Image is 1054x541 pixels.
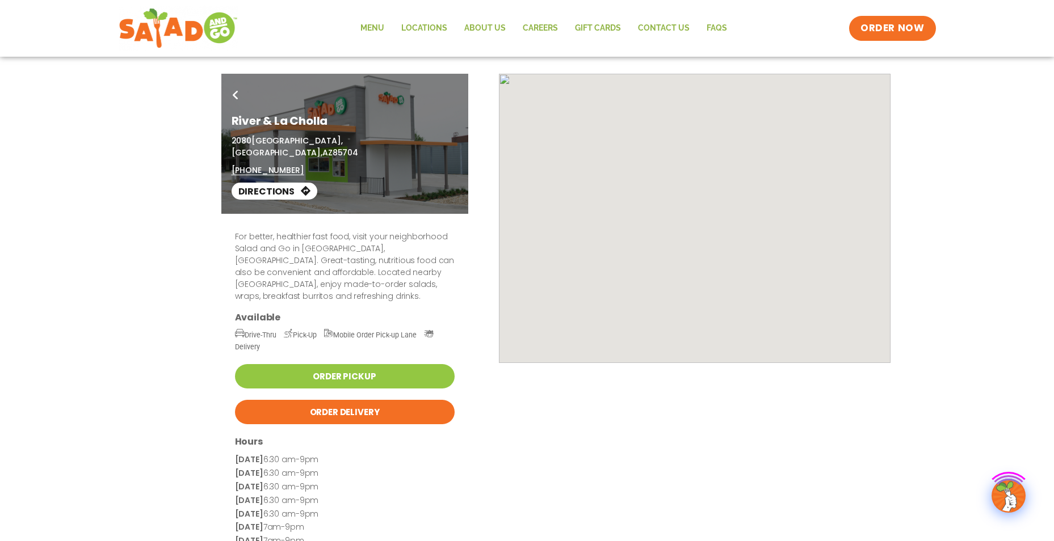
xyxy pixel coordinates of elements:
[333,147,358,158] span: 85704
[235,400,455,424] a: Order Delivery
[235,521,455,534] p: 7am-9pm
[235,508,263,519] strong: [DATE]
[352,15,393,41] a: Menu
[860,22,924,35] span: ORDER NOW
[235,454,263,465] strong: [DATE]
[235,521,263,532] strong: [DATE]
[566,15,629,41] a: GIFT CARDS
[235,494,455,508] p: 6:30 am-9pm
[232,164,304,176] a: [PHONE_NUMBER]
[235,494,263,506] strong: [DATE]
[698,15,736,41] a: FAQs
[235,231,455,302] p: For better, healthier fast food, visit your neighborhood Salad and Go in [GEOGRAPHIC_DATA], [GEOG...
[393,15,456,41] a: Locations
[235,311,455,323] h3: Available
[235,467,263,479] strong: [DATE]
[456,15,514,41] a: About Us
[235,508,455,521] p: 6:30 am-9pm
[235,436,455,447] h3: Hours
[232,135,251,146] span: 2080
[235,480,455,494] p: 6:30 am-9pm
[322,147,333,158] span: AZ
[232,183,317,200] a: Directions
[284,331,317,339] span: Pick-Up
[235,364,455,388] a: Order Pickup
[235,467,455,480] p: 6:30 am-9pm
[324,331,417,339] span: Mobile Order Pick-up Lane
[514,15,566,41] a: Careers
[849,16,935,41] a: ORDER NOW
[235,331,276,339] span: Drive-Thru
[119,6,238,51] img: new-SAG-logo-768×292
[352,15,736,41] nav: Menu
[232,147,322,158] span: [GEOGRAPHIC_DATA],
[235,481,263,492] strong: [DATE]
[629,15,698,41] a: Contact Us
[251,135,342,146] span: [GEOGRAPHIC_DATA],
[232,112,458,129] h1: River & La Cholla
[235,453,455,467] p: 6:30 am-9pm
